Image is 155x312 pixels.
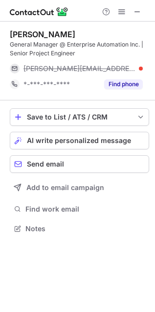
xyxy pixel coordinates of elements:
[10,108,149,126] button: save-profile-one-click
[10,222,149,236] button: Notes
[10,40,149,58] div: General Manager @ Enterprise Automation Inc. | Senior Project Engineer
[10,155,149,173] button: Send email
[104,79,143,89] button: Reveal Button
[27,137,131,144] span: AI write personalized message
[10,202,149,216] button: Find work email
[27,113,132,121] div: Save to List / ATS / CRM
[27,160,64,168] span: Send email
[10,132,149,149] button: AI write personalized message
[26,184,104,192] span: Add to email campaign
[25,205,145,214] span: Find work email
[23,64,135,73] span: [PERSON_NAME][EMAIL_ADDRESS][DOMAIN_NAME]
[10,29,75,39] div: [PERSON_NAME]
[25,224,145,233] span: Notes
[10,6,68,18] img: ContactOut v5.3.10
[10,179,149,196] button: Add to email campaign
